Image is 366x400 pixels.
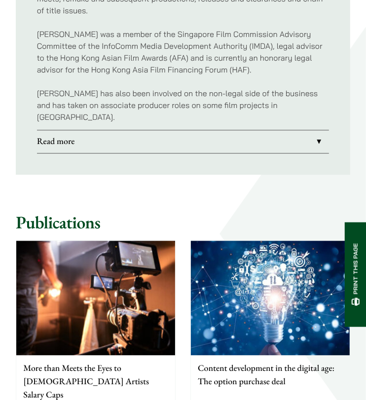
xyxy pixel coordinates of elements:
h2: Publications [16,212,350,233]
p: [PERSON_NAME] has also been involved on the non-legal side of the business and has taken on assoc... [37,87,329,123]
p: [PERSON_NAME] was a member of the Singapore Film Commission Advisory Committee of the InfoComm Me... [37,28,329,75]
a: Read more [37,130,329,153]
p: Content development in the digital age: The option purchase deal [198,362,342,388]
